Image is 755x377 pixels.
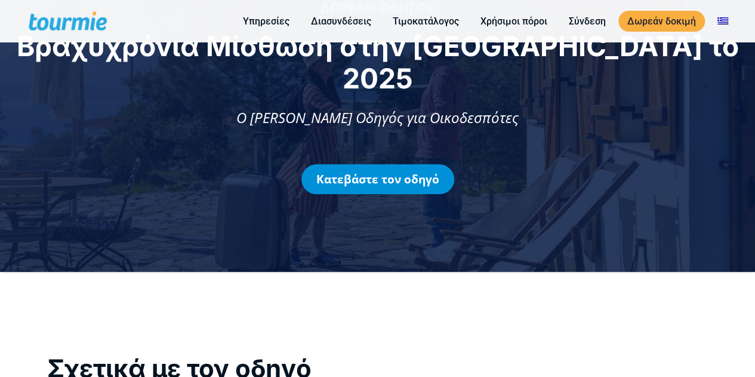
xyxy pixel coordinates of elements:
[17,29,739,95] span: Βραχυχρόνια Μίσθωση στην [GEOGRAPHIC_DATA] το 2025
[214,48,264,62] span: Τηλέφωνο
[214,97,323,111] span: Αριθμός καταλυμάτων
[301,164,454,194] a: Κατεβάστε τον οδηγό
[384,14,468,29] a: Τιμοκατάλογος
[234,14,298,29] a: Υπηρεσίες
[472,14,556,29] a: Χρήσιμοι πόροι
[302,14,380,29] a: Διασυνδέσεις
[560,14,615,29] a: Σύνδεση
[618,11,705,32] a: Δωρεάν δοκιμή
[236,108,519,127] span: Ο [PERSON_NAME] Οδηγός για Οικοδεσπότες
